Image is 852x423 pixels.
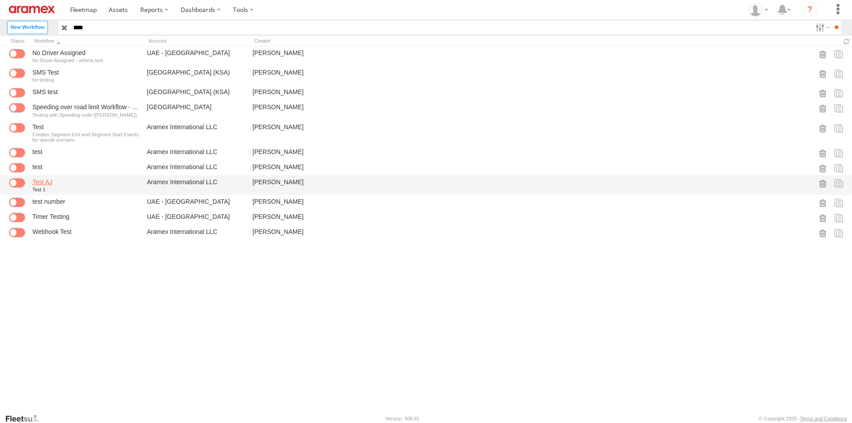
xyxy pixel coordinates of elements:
div: Workflow [31,36,142,46]
span: Delete Workflow [818,198,827,207]
span: Clone Workflow [834,178,843,188]
span: Clone Workflow [834,213,843,222]
label: New Workflow [7,21,48,34]
a: Visit our Website [5,414,46,423]
a: [GEOGRAPHIC_DATA] (KSA) [145,86,247,99]
span: Delete Workflow [818,49,827,59]
span: Delete Workflow [818,68,827,78]
a: Test [32,123,140,131]
a: [GEOGRAPHIC_DATA] (KSA) [145,67,247,84]
i: ? [803,3,817,17]
a: [PERSON_NAME] [251,67,353,84]
div: Testing with Speeding node ([PERSON_NAME]) [32,112,140,118]
span: Delete Workflow [818,123,827,133]
div: Version: 308.01 [386,416,419,421]
a: Webhook Test [32,228,140,236]
span: Delete Workflow [818,88,827,98]
a: UAE - [GEOGRAPHIC_DATA] [145,196,247,209]
a: [GEOGRAPHIC_DATA] [145,101,247,119]
span: Delete Workflow [818,163,827,173]
a: [PERSON_NAME] [251,47,353,65]
span: Delete Workflow [818,178,827,188]
div: for testing [32,77,140,83]
span: Clone Workflow [834,198,843,207]
a: UAE - [GEOGRAPHIC_DATA] [145,211,247,224]
a: Aramex International LLC [145,226,247,239]
a: test [32,148,140,156]
a: [PERSON_NAME] [251,226,353,239]
a: SMS test [32,88,140,96]
a: [PERSON_NAME] [251,196,353,209]
div: Creates Segment End and Segment Start Events for special scenario [32,132,140,142]
span: Clone Workflow [834,163,843,173]
a: SMS Test [32,68,140,76]
a: test number [32,198,140,206]
a: UAE - [GEOGRAPHIC_DATA] [145,47,247,65]
span: Clone Workflow [834,123,843,133]
a: Speeding over road limit Workflow - BEY [32,103,140,111]
span: Delete Workflow [818,228,827,237]
div: Status [7,36,27,46]
a: Aramex International LLC [145,176,247,194]
span: Delete Workflow [818,103,827,113]
span: Clone Workflow [834,68,843,78]
a: [PERSON_NAME] [251,176,353,194]
span: Clone Workflow [834,228,843,237]
a: [PERSON_NAME] [251,146,353,159]
a: [PERSON_NAME] [251,101,353,119]
a: Aramex International LLC [145,161,247,174]
div: abdallah Jaber [745,3,771,16]
div: No Driver Assigned - vehicle test [32,58,140,63]
a: Test AJ [32,178,140,186]
a: [PERSON_NAME] [251,211,353,224]
a: Terms and Conditions [800,416,847,421]
a: Aramex International LLC [145,121,247,144]
div: Account [145,36,247,46]
div: Test 1 [32,187,140,192]
span: Clone Workflow [834,88,843,98]
span: Delete Workflow [818,213,827,222]
a: [PERSON_NAME] [251,161,353,174]
img: aramex-logo.svg [9,6,55,13]
a: [PERSON_NAME] [251,86,353,99]
span: Clone Workflow [834,148,843,158]
a: No Driver Assigned [32,49,140,57]
label: Search Filter Options [812,21,831,34]
span: Clone Workflow [834,49,843,59]
a: Aramex International LLC [145,146,247,159]
a: [PERSON_NAME] [251,121,353,144]
a: Timer Testing [32,213,140,221]
div: © Copyright 2025 - [759,416,847,421]
span: Delete Workflow [818,148,827,158]
a: test [32,163,140,171]
span: Refresh Workflow List [841,37,852,46]
div: Creator [251,36,353,46]
span: Clone Workflow [834,103,843,113]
